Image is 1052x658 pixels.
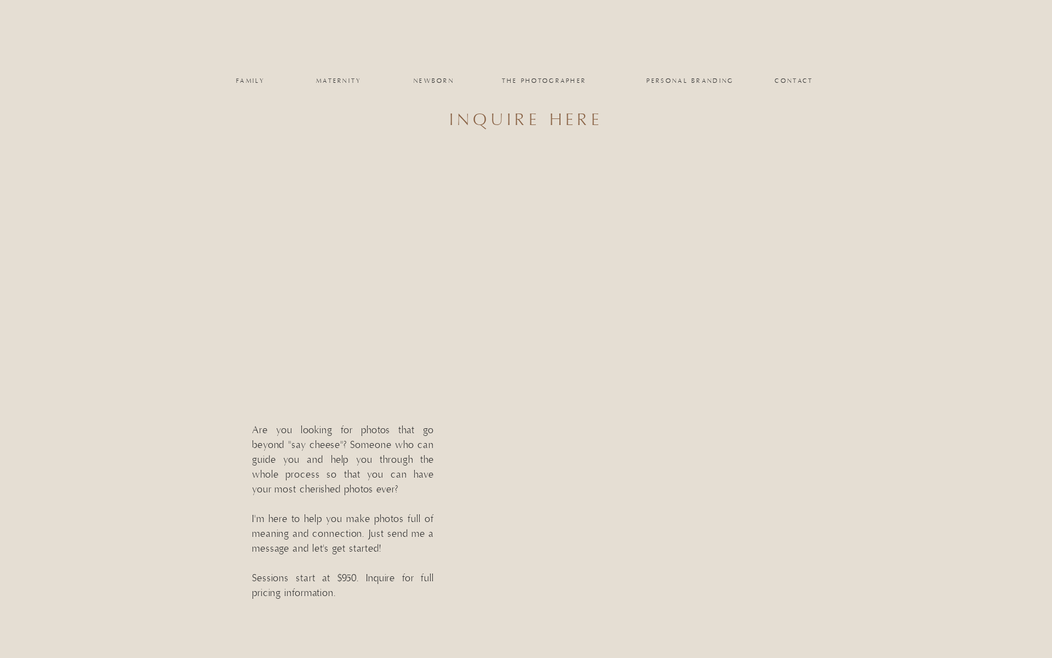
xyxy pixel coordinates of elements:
[411,77,456,84] a: newborn
[489,77,599,84] a: the photographer
[316,77,361,84] a: maternity
[775,77,814,84] a: Contact
[645,77,735,84] a: personal branding
[228,77,273,84] a: family
[252,423,434,629] p: Are you looking for photos that go beyond "say cheese"? Someone who can guide you and help you th...
[321,109,731,117] h3: inquire here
